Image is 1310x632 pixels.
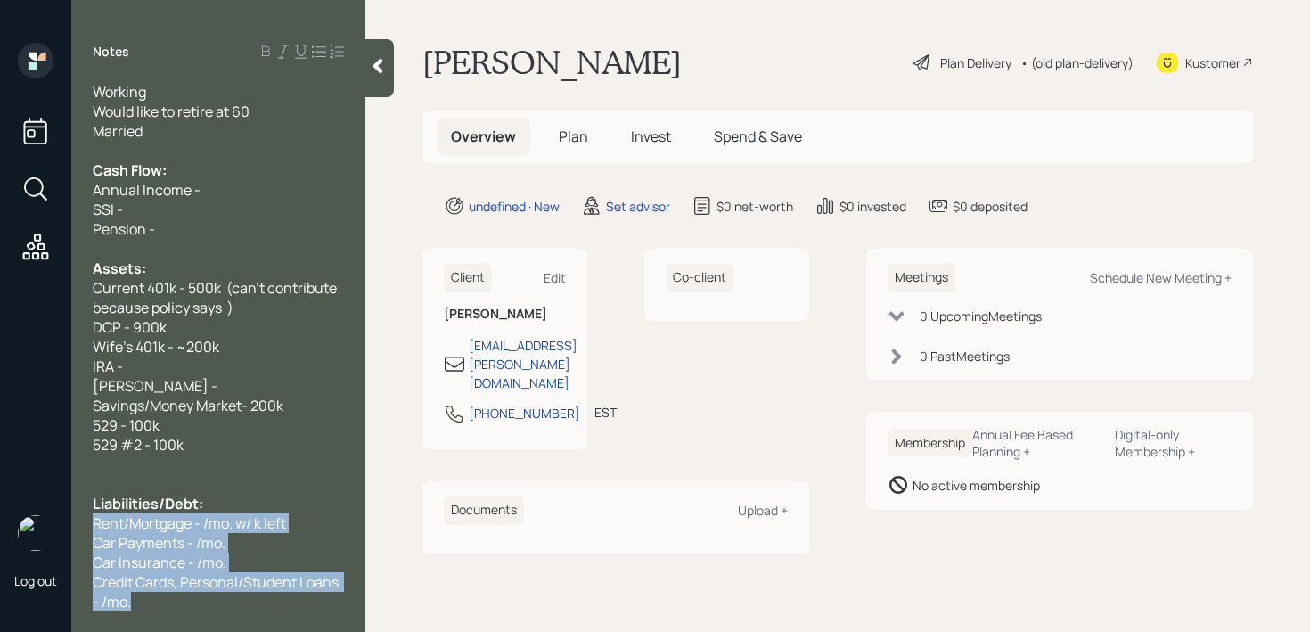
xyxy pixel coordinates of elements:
span: Credit Cards, Personal/Student Loans - /mo. [93,572,341,611]
h1: [PERSON_NAME] [422,43,682,82]
div: Log out [14,572,57,589]
div: 0 Past Meeting s [920,347,1010,365]
h6: Co-client [666,263,733,292]
span: Liabilities/Debt: [93,494,203,513]
div: Kustomer [1185,53,1240,72]
span: 529 #2 - 100k [93,435,184,455]
div: undefined · New [469,197,560,216]
span: Would like to retire at 60 [93,102,250,121]
span: Wife's 401k - ~200k [93,337,219,357]
span: Married [93,121,143,141]
span: [PERSON_NAME] - [93,376,217,396]
span: Overview [451,127,516,146]
div: [PHONE_NUMBER] [469,404,580,423]
div: No active membership [913,476,1040,495]
h6: Meetings [888,263,955,292]
div: Set advisor [606,197,670,216]
span: Rent/Mortgage - /mo. w/ k left [93,513,286,533]
span: Assets: [93,259,146,278]
h6: Membership [888,429,972,458]
div: Digital-only Membership + [1115,426,1232,460]
span: DCP - 900k [93,317,167,337]
span: Working [93,82,146,102]
img: retirable_logo.png [18,515,53,551]
span: 529 - 100k [93,415,160,435]
span: Savings/Money Market- 200k [93,396,283,415]
div: $0 invested [839,197,906,216]
div: Plan Delivery [940,53,1011,72]
div: EST [594,403,617,422]
div: • (old plan-delivery) [1020,53,1134,72]
h6: Documents [444,496,524,525]
span: Car Payments - /mo. [93,533,225,553]
span: Plan [559,127,588,146]
div: Upload + [738,502,788,519]
span: Annual Income - [93,180,201,200]
span: Spend & Save [714,127,802,146]
div: Edit [544,269,566,286]
div: $0 net-worth [716,197,793,216]
span: Car Insurance - /mo. [93,553,226,572]
div: [EMAIL_ADDRESS][PERSON_NAME][DOMAIN_NAME] [469,336,577,392]
span: Pension - [93,219,155,239]
div: Annual Fee Based Planning + [972,426,1101,460]
span: Current 401k - 500k (can't contribute because policy says ) [93,278,340,317]
span: IRA - [93,357,123,376]
h6: [PERSON_NAME] [444,307,566,322]
div: Schedule New Meeting + [1090,269,1232,286]
label: Notes [93,43,129,61]
h6: Client [444,263,492,292]
span: Invest [631,127,671,146]
span: SSI - [93,200,123,219]
div: 0 Upcoming Meeting s [920,307,1042,325]
span: Cash Flow: [93,160,167,180]
div: $0 deposited [953,197,1028,216]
